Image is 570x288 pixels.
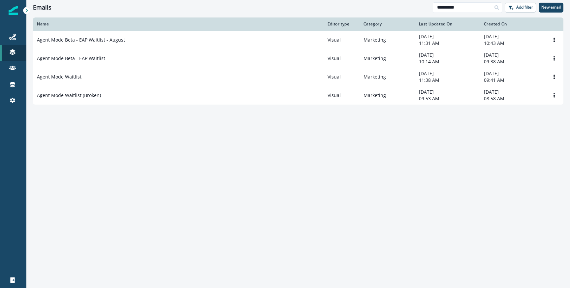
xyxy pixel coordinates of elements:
p: [DATE] [419,33,476,40]
a: Agent Mode WaitlistVisualMarketing[DATE]11:38 AM[DATE]09:41 AMOptions [33,68,563,86]
p: 10:14 AM [419,58,476,65]
div: Created On [484,21,541,27]
button: Add filter [505,3,536,13]
p: [DATE] [484,33,541,40]
p: 11:31 AM [419,40,476,47]
a: Agent Mode Waitlist (Broken)VisualMarketing[DATE]09:53 AM[DATE]08:58 AMOptions [33,86,563,105]
div: Editor type [328,21,356,27]
div: Category [364,21,411,27]
td: Visual [324,68,360,86]
td: Visual [324,86,360,105]
p: Agent Mode Beta - EAP Waitlist - August [37,37,125,43]
p: 09:53 AM [419,95,476,102]
p: [DATE] [484,70,541,77]
p: Add filter [516,5,533,10]
div: Last Updated On [419,21,476,27]
td: Marketing [360,68,415,86]
button: Options [549,72,559,82]
p: 08:58 AM [484,95,541,102]
button: Options [549,35,559,45]
td: Visual [324,49,360,68]
p: 09:41 AM [484,77,541,83]
p: Agent Mode Beta - EAP Waitlist [37,55,105,62]
p: [DATE] [484,52,541,58]
td: Marketing [360,49,415,68]
p: 09:38 AM [484,58,541,65]
p: 11:38 AM [419,77,476,83]
p: Agent Mode Waitlist [37,74,81,80]
p: [DATE] [419,70,476,77]
p: Agent Mode Waitlist (Broken) [37,92,101,99]
button: New email [539,3,563,13]
a: Agent Mode Beta - EAP WaitlistVisualMarketing[DATE]10:14 AM[DATE]09:38 AMOptions [33,49,563,68]
a: Agent Mode Beta - EAP Waitlist - AugustVisualMarketing[DATE]11:31 AM[DATE]10:43 AMOptions [33,31,563,49]
p: [DATE] [484,89,541,95]
button: Options [549,53,559,63]
div: Name [37,21,320,27]
td: Marketing [360,86,415,105]
button: Options [549,90,559,100]
td: Visual [324,31,360,49]
img: Inflection [9,6,18,15]
p: New email [541,5,561,10]
p: [DATE] [419,89,476,95]
p: [DATE] [419,52,476,58]
h1: Emails [33,4,51,11]
td: Marketing [360,31,415,49]
p: 10:43 AM [484,40,541,47]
